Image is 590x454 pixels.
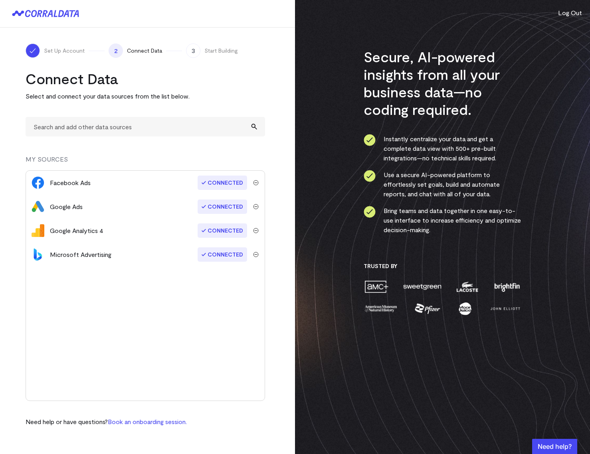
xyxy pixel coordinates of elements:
[32,248,44,261] img: bingads-f64eff47.svg
[253,252,259,257] img: trash-40e54a27.svg
[29,47,37,55] img: ico-check-white-5ff98cb1.svg
[50,250,111,259] div: Microsoft Advertising
[32,200,44,213] img: google_ads-c8121f33.png
[50,202,83,211] div: Google Ads
[253,228,259,233] img: trash-40e54a27.svg
[108,418,187,425] a: Book an onboarding session.
[493,280,521,294] img: brightfin-a251e171.png
[364,134,376,146] img: ico-check-circle-4b19435c.svg
[26,91,265,101] p: Select and connect your data sources from the list below.
[364,48,521,118] h3: Secure, AI-powered insights from all your business data—no coding required.
[50,226,103,235] div: Google Analytics 4
[364,280,389,294] img: amc-0b11a8f1.png
[489,302,521,316] img: john-elliott-25751c40.png
[32,224,44,237] img: google_analytics_4-4ee20295.svg
[32,176,44,189] img: facebook_ads-56946ca1.svg
[204,47,238,55] span: Start Building
[127,47,162,55] span: Connect Data
[364,263,521,270] h3: Trusted By
[253,204,259,209] img: trash-40e54a27.svg
[457,302,473,316] img: moon-juice-c312e729.png
[455,280,479,294] img: lacoste-7a6b0538.png
[198,199,247,214] span: Connected
[414,302,442,316] img: pfizer-e137f5fc.png
[26,117,265,136] input: Search and add other data sources
[364,134,521,163] li: Instantly centralize your data and get a complete data view with 500+ pre-built integrations—no t...
[26,70,265,87] h2: Connect Data
[364,170,376,182] img: ico-check-circle-4b19435c.svg
[198,247,247,262] span: Connected
[558,8,582,18] button: Log Out
[26,417,187,426] p: Need help or have questions?
[44,47,85,55] span: Set Up Account
[364,302,398,316] img: amnh-5afada46.png
[198,176,247,190] span: Connected
[109,43,123,58] span: 2
[364,170,521,199] li: Use a secure AI-powered platform to effortlessly set goals, build and automate reports, and chat ...
[186,43,200,58] span: 3
[364,206,521,235] li: Bring teams and data together in one easy-to-use interface to increase efficiency and optimize de...
[198,223,247,238] span: Connected
[50,178,91,188] div: Facebook Ads
[402,280,442,294] img: sweetgreen-1d1fb32c.png
[364,206,376,218] img: ico-check-circle-4b19435c.svg
[253,180,259,186] img: trash-40e54a27.svg
[26,154,265,170] div: MY SOURCES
